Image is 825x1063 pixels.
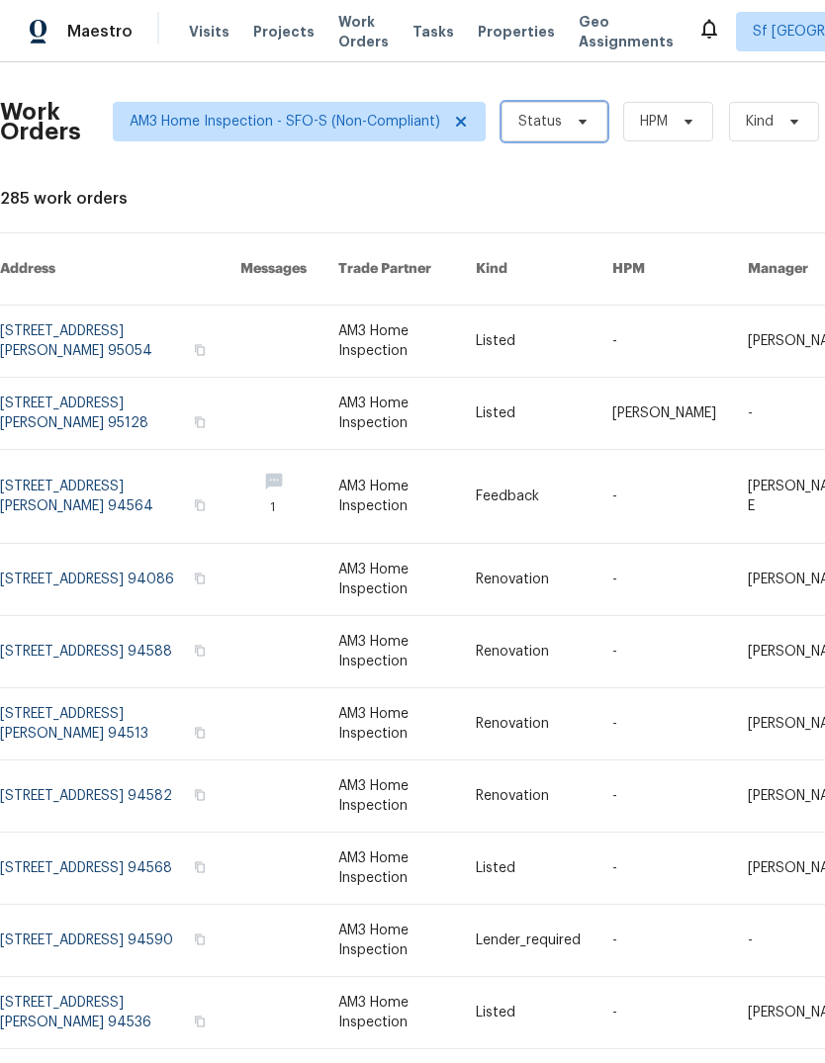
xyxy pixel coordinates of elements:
[322,688,460,760] td: AM3 Home Inspection
[460,833,596,905] td: Listed
[460,306,596,378] td: Listed
[322,760,460,833] td: AM3 Home Inspection
[596,905,732,977] td: -
[460,905,596,977] td: Lender_required
[596,378,732,450] td: [PERSON_NAME]
[322,905,460,977] td: AM3 Home Inspection
[191,724,209,742] button: Copy Address
[596,306,732,378] td: -
[460,616,596,688] td: Renovation
[322,616,460,688] td: AM3 Home Inspection
[460,977,596,1049] td: Listed
[596,760,732,833] td: -
[596,977,732,1049] td: -
[191,930,209,948] button: Copy Address
[412,25,454,39] span: Tasks
[579,12,674,51] span: Geo Assignments
[460,378,596,450] td: Listed
[322,833,460,905] td: AM3 Home Inspection
[460,688,596,760] td: Renovation
[460,544,596,616] td: Renovation
[191,642,209,660] button: Copy Address
[596,233,732,306] th: HPM
[322,450,460,544] td: AM3 Home Inspection
[191,570,209,587] button: Copy Address
[596,450,732,544] td: -
[225,233,322,306] th: Messages
[596,833,732,905] td: -
[322,977,460,1049] td: AM3 Home Inspection
[191,413,209,431] button: Copy Address
[518,112,562,132] span: Status
[596,616,732,688] td: -
[191,1013,209,1030] button: Copy Address
[191,496,209,514] button: Copy Address
[478,22,555,42] span: Properties
[130,112,440,132] span: AM3 Home Inspection - SFO-S (Non-Compliant)
[640,112,668,132] span: HPM
[746,112,774,132] span: Kind
[322,378,460,450] td: AM3 Home Inspection
[596,544,732,616] td: -
[322,306,460,378] td: AM3 Home Inspection
[338,12,389,51] span: Work Orders
[67,22,133,42] span: Maestro
[191,858,209,876] button: Copy Address
[322,544,460,616] td: AM3 Home Inspection
[460,760,596,833] td: Renovation
[253,22,315,42] span: Projects
[460,450,596,544] td: Feedback
[596,688,732,760] td: -
[322,233,460,306] th: Trade Partner
[460,233,596,306] th: Kind
[191,341,209,359] button: Copy Address
[191,786,209,804] button: Copy Address
[189,22,229,42] span: Visits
